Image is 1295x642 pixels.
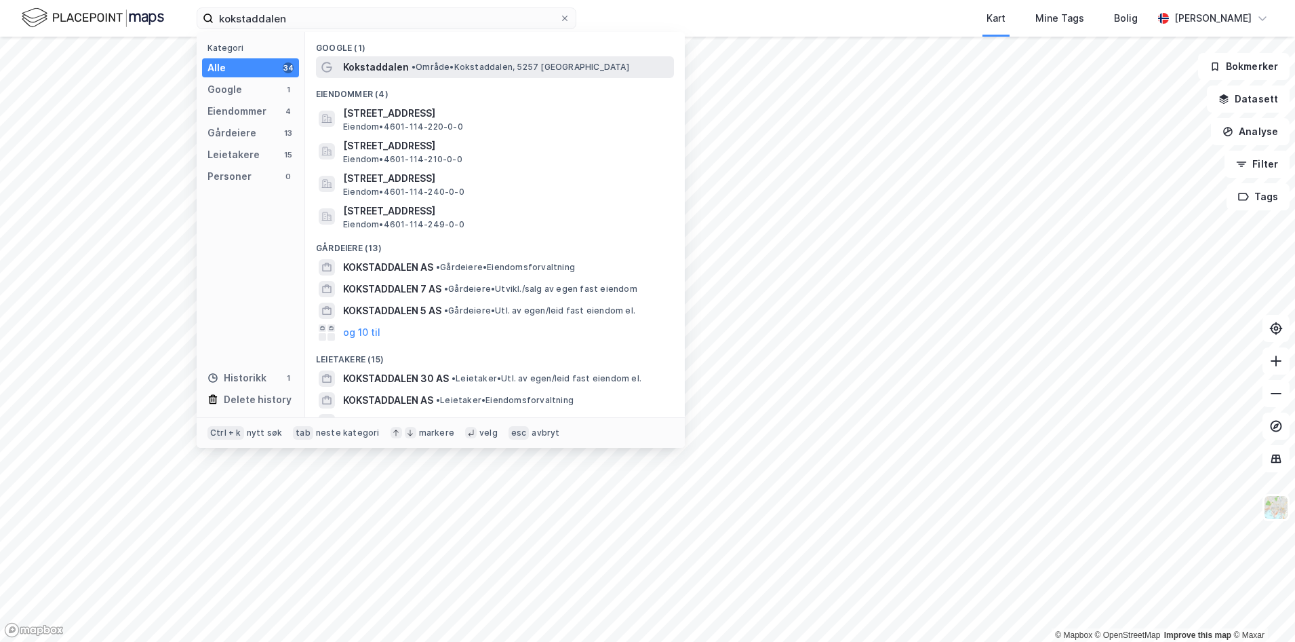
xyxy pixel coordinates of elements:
[207,81,242,98] div: Google
[343,187,464,197] span: Eiendom • 4601-114-240-0-0
[305,232,685,257] div: Gårdeiere (13)
[316,428,380,438] div: neste kategori
[283,106,294,117] div: 4
[283,171,294,182] div: 0
[343,324,380,341] button: og 10 til
[444,305,448,316] span: •
[1224,151,1290,178] button: Filter
[343,138,669,154] span: [STREET_ADDRESS]
[283,84,294,95] div: 1
[1164,630,1231,640] a: Improve this map
[343,170,669,187] span: [STREET_ADDRESS]
[444,284,637,295] span: Gårdeiere • Utvikl./salg av egen fast eiendom
[4,622,64,638] a: Mapbox homepage
[283,373,294,383] div: 1
[343,59,409,75] span: Kokstaddalen
[1227,577,1295,642] iframe: Chat Widget
[207,147,260,163] div: Leietakere
[532,428,559,438] div: avbryt
[509,426,530,440] div: esc
[1198,53,1290,80] button: Bokmerker
[305,78,685,102] div: Eiendommer (4)
[22,6,164,30] img: logo.f888ab2527a4732fd821a326f86c7f29.svg
[444,284,448,294] span: •
[412,62,629,73] span: Område • Kokstaddalen, 5257 [GEOGRAPHIC_DATA]
[343,303,441,319] span: KOKSTADDALEN 5 AS
[436,262,440,272] span: •
[412,62,416,72] span: •
[436,262,575,273] span: Gårdeiere • Eiendomsforvaltning
[343,414,441,430] span: KOKSTADDALEN 7 AS
[343,121,463,132] span: Eiendom • 4601-114-220-0-0
[343,392,433,409] span: KOKSTADDALEN AS
[1174,10,1252,26] div: [PERSON_NAME]
[224,392,292,408] div: Delete history
[343,105,669,121] span: [STREET_ADDRESS]
[207,370,266,386] div: Historikk
[1227,183,1290,210] button: Tags
[343,281,441,297] span: KOKSTADDALEN 7 AS
[987,10,1005,26] div: Kart
[343,154,462,165] span: Eiendom • 4601-114-210-0-0
[1207,86,1290,113] button: Datasett
[1055,630,1092,640] a: Mapbox
[207,168,252,185] div: Personer
[1035,10,1084,26] div: Mine Tags
[283,149,294,160] div: 15
[343,219,464,230] span: Eiendom • 4601-114-249-0-0
[247,428,283,438] div: nytt søk
[214,8,559,29] input: Søk på adresse, matrikkel, gårdeiere, leietakere eller personer
[419,428,454,438] div: markere
[1095,630,1161,640] a: OpenStreetMap
[343,259,433,276] span: KOKSTADDALEN AS
[293,426,313,440] div: tab
[207,103,266,119] div: Eiendommer
[207,426,244,440] div: Ctrl + k
[305,32,685,56] div: Google (1)
[283,62,294,73] div: 34
[436,395,574,406] span: Leietaker • Eiendomsforvaltning
[452,373,456,383] span: •
[1114,10,1138,26] div: Bolig
[207,125,256,141] div: Gårdeiere
[343,203,669,219] span: [STREET_ADDRESS]
[283,128,294,138] div: 13
[207,43,299,53] div: Kategori
[479,428,498,438] div: velg
[452,373,641,384] span: Leietaker • Utl. av egen/leid fast eiendom el.
[1263,495,1289,521] img: Z
[1211,118,1290,145] button: Analyse
[207,60,226,76] div: Alle
[444,305,635,316] span: Gårdeiere • Utl. av egen/leid fast eiendom el.
[1227,577,1295,642] div: Kontrollprogram for chat
[436,395,440,405] span: •
[343,371,449,387] span: KOKSTADDALEN 30 AS
[305,343,685,368] div: Leietakere (15)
